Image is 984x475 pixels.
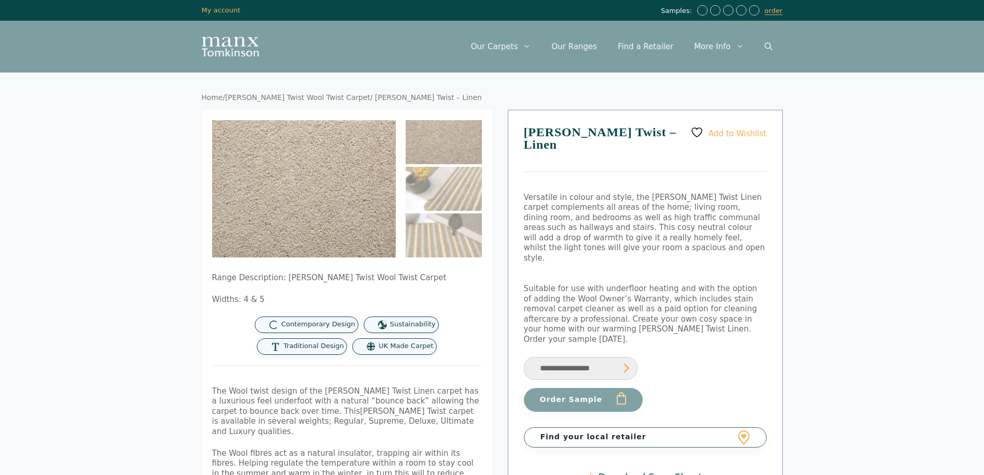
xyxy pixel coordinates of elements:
[690,126,766,139] a: Add to Wishlist
[684,31,754,62] a: More Info
[754,31,783,62] a: Open Search Bar
[406,167,482,211] img: Tomkinson Twist - Linen - Image 2
[524,193,767,264] p: Versatile in colour and style, the [PERSON_NAME] Twist Linen carpet complements all areas of the ...
[281,320,355,329] span: Contemporary Design
[390,320,436,329] span: Sustainability
[406,120,482,164] img: Tomkinson Twist - Linen
[709,128,767,138] span: Add to Wishlist
[283,342,344,351] span: Traditional Design
[202,93,783,103] nav: Breadcrumb
[524,388,643,412] button: Order Sample
[524,284,767,344] p: Suitable for use with underfloor heating and with the option of adding the Wool Owner’s Warranty,...
[607,31,684,62] a: Find a Retailer
[541,31,607,62] a: Our Ranges
[212,386,482,437] p: The Wool twist design of the [PERSON_NAME] Twist Linen carpet has a luxurious feel underfoot with...
[406,213,482,257] img: Tomkinson Twist - Linen - Image 3
[661,7,695,16] span: Samples:
[212,273,482,283] p: Range Description: [PERSON_NAME] Twist Wool Twist Carpet
[461,31,783,62] nav: Primary
[212,295,482,305] p: Widths: 4 & 5
[202,93,223,102] a: Home
[524,126,767,172] h1: [PERSON_NAME] Twist – Linen
[379,342,433,351] span: UK Made Carpet
[461,31,542,62] a: Our Carpets
[202,37,259,56] img: Manx Tomkinson
[765,7,783,15] a: order
[524,427,767,447] a: Find your local retailer
[202,6,241,14] a: My account
[212,407,474,436] span: [PERSON_NAME] Twist carpet is available in several weights; Regular, Supreme, Deluxe, Ultimate an...
[225,93,370,102] a: [PERSON_NAME] Twist Wool Twist Carpet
